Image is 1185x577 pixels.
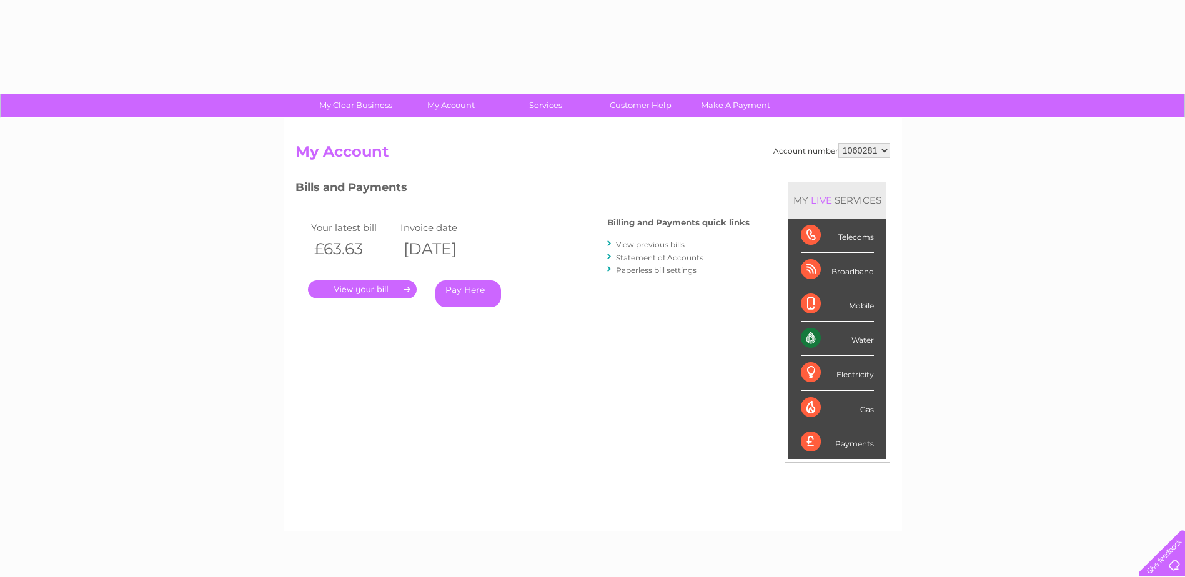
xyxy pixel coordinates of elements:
[801,322,874,356] div: Water
[801,391,874,425] div: Gas
[788,182,886,218] div: MY SERVICES
[308,280,417,298] a: .
[684,94,787,117] a: Make A Payment
[616,240,685,249] a: View previous bills
[773,143,890,158] div: Account number
[801,287,874,322] div: Mobile
[295,143,890,167] h2: My Account
[435,280,501,307] a: Pay Here
[399,94,502,117] a: My Account
[308,219,398,236] td: Your latest bill
[801,253,874,287] div: Broadband
[589,94,692,117] a: Customer Help
[616,265,697,275] a: Paperless bill settings
[607,218,750,227] h4: Billing and Payments quick links
[808,194,835,206] div: LIVE
[295,179,750,200] h3: Bills and Payments
[308,236,398,262] th: £63.63
[801,219,874,253] div: Telecoms
[397,236,487,262] th: [DATE]
[494,94,597,117] a: Services
[397,219,487,236] td: Invoice date
[801,356,874,390] div: Electricity
[616,253,703,262] a: Statement of Accounts
[801,425,874,459] div: Payments
[304,94,407,117] a: My Clear Business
